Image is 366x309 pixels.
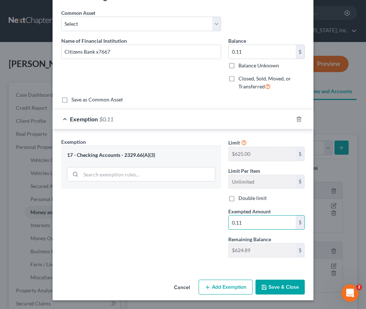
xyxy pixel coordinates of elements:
label: Balance [228,37,246,45]
div: $ [296,45,304,59]
label: Limit Per Item [228,167,260,175]
input: Enter name... [62,45,221,59]
label: Double limit [238,195,267,202]
span: Name of Financial Institution [61,38,127,44]
button: Cancel [168,280,196,295]
span: Exemption [70,116,98,122]
div: $ [296,216,304,229]
span: Closed, Sold, Moved, or Transferred [238,75,291,89]
div: $ [296,175,304,189]
iframe: Intercom live chat [341,284,359,302]
label: Remaining Balance [228,235,271,243]
label: Save as Common Asset [71,96,123,103]
div: $ [296,147,304,161]
button: Add Exemption [199,280,253,295]
span: 2 [356,284,362,290]
input: 0.00 [229,216,296,229]
span: $0.11 [99,116,113,122]
input: -- [229,147,296,161]
div: $ [296,243,304,257]
input: -- [229,243,296,257]
label: Balance Unknown [238,62,279,69]
button: Save & Close [255,280,305,295]
div: 17 - Checking Accounts - 2329.66(A)(3) [67,152,215,159]
input: -- [229,175,296,189]
label: Common Asset [61,9,95,17]
input: Search exemption rules... [81,167,215,181]
input: 0.00 [229,45,296,59]
span: Exempted Amount [228,208,271,214]
span: Limit [228,139,240,146]
span: Exemption [61,139,86,145]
